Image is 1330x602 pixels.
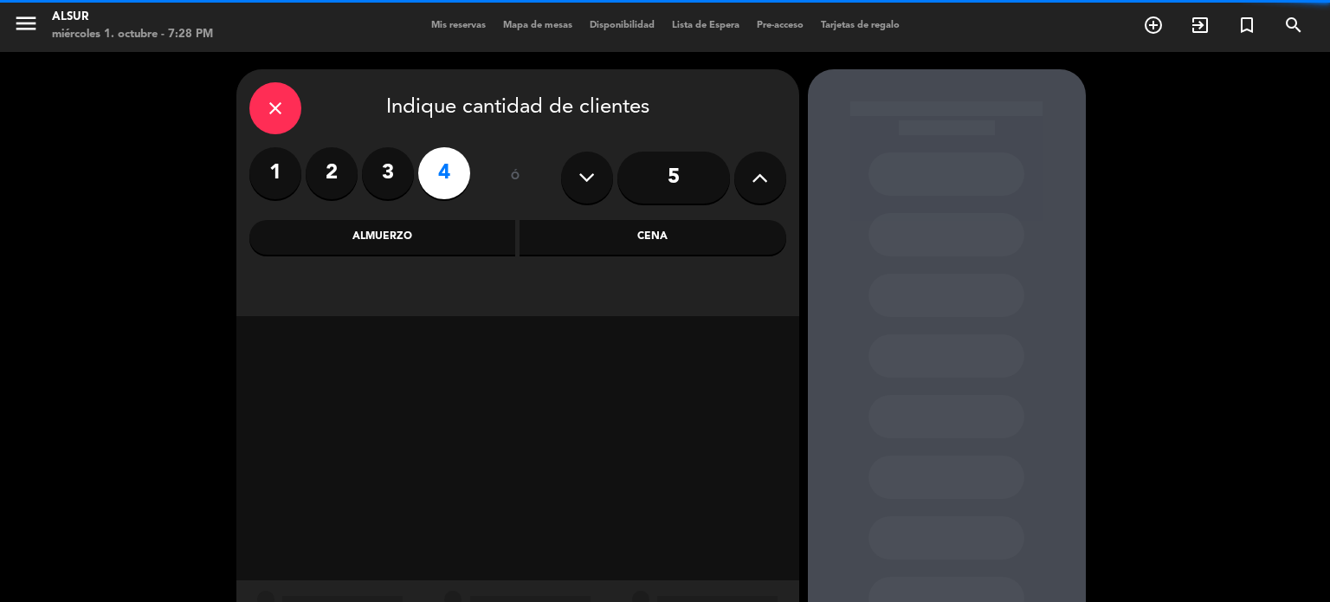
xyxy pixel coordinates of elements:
[487,147,544,208] div: ó
[812,21,908,30] span: Tarjetas de regalo
[13,10,39,36] i: menu
[1143,15,1164,36] i: add_circle_outline
[52,26,213,43] div: miércoles 1. octubre - 7:28 PM
[13,10,39,42] button: menu
[520,220,786,255] div: Cena
[418,147,470,199] label: 4
[1236,15,1257,36] i: turned_in_not
[52,9,213,26] div: Alsur
[423,21,494,30] span: Mis reservas
[249,220,516,255] div: Almuerzo
[1283,15,1304,36] i: search
[663,21,748,30] span: Lista de Espera
[581,21,663,30] span: Disponibilidad
[249,147,301,199] label: 1
[1190,15,1211,36] i: exit_to_app
[249,82,786,134] div: Indique cantidad de clientes
[306,147,358,199] label: 2
[494,21,581,30] span: Mapa de mesas
[362,147,414,199] label: 3
[265,98,286,119] i: close
[748,21,812,30] span: Pre-acceso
